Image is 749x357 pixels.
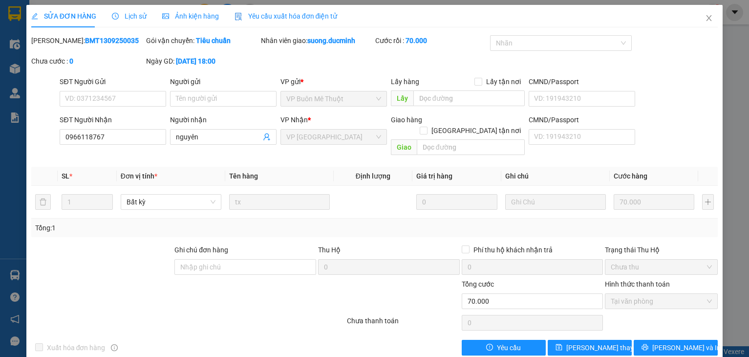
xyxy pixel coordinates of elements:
span: [PERSON_NAME] và In [652,342,721,353]
span: VP Sài Gòn [286,130,381,144]
span: Ảnh kiện hàng [162,12,219,20]
input: Ghi chú đơn hàng [174,259,316,275]
span: Xuất hóa đơn hàng [43,342,109,353]
span: Phí thu hộ khách nhận trả [470,245,556,255]
div: Người nhận [170,114,277,125]
div: Tổng: 1 [35,223,290,233]
span: Yêu cầu xuất hóa đơn điện tử [235,12,338,20]
span: Lấy [391,90,413,106]
button: Close [695,5,723,32]
div: [PERSON_NAME]: [31,35,144,46]
span: VP Nhận [280,116,308,124]
input: Ghi Chú [505,194,606,210]
th: Ghi chú [501,167,610,186]
span: [GEOGRAPHIC_DATA] tận nơi [428,125,525,136]
span: Giao [391,139,417,155]
div: CMND/Passport [529,76,635,87]
span: Tại văn phòng [611,294,712,309]
input: VD: Bàn, Ghế [229,194,330,210]
label: Hình thức thanh toán [605,280,670,288]
b: [DATE] 18:00 [176,57,215,65]
span: user-add [263,133,271,141]
b: BMT1309250035 [85,37,139,45]
input: 0 [614,194,695,210]
span: Thu Hộ [318,246,341,254]
span: clock-circle [112,13,119,20]
span: picture [162,13,169,20]
div: SĐT Người Gửi [60,76,166,87]
span: edit [31,13,38,20]
span: Định lượng [356,172,390,180]
span: info-circle [111,344,118,351]
span: Giao hàng [391,116,422,124]
div: Ngày GD: [146,56,259,67]
span: exclamation-circle [486,344,493,352]
div: CMND/Passport [529,114,635,125]
span: Lấy hàng [391,78,419,86]
span: Cước hàng [614,172,647,180]
span: [PERSON_NAME] thay đổi [566,342,644,353]
span: Giá trị hàng [416,172,452,180]
span: Đơn vị tính [121,172,157,180]
b: 0 [69,57,73,65]
span: Lấy tận nơi [482,76,525,87]
span: Lịch sử [112,12,147,20]
span: SL [62,172,69,180]
span: SỬA ĐƠN HÀNG [31,12,96,20]
span: Tên hàng [229,172,258,180]
button: save[PERSON_NAME] thay đổi [548,340,632,356]
span: Bất kỳ [127,195,215,209]
input: Dọc đường [417,139,525,155]
button: exclamation-circleYêu cầu [462,340,546,356]
div: Nhân viên giao: [261,35,374,46]
div: Gói vận chuyển: [146,35,259,46]
div: Trạng thái Thu Hộ [605,245,718,255]
span: save [556,344,562,352]
div: VP gửi [280,76,387,87]
div: Người gửi [170,76,277,87]
span: printer [642,344,648,352]
button: delete [35,194,51,210]
b: suong.ducminh [307,37,355,45]
button: printer[PERSON_NAME] và In [634,340,718,356]
span: Yêu cầu [497,342,521,353]
span: Chưa thu [611,260,712,274]
input: Dọc đường [413,90,525,106]
span: VP Buôn Mê Thuột [286,91,381,106]
b: Tiêu chuẩn [196,37,231,45]
span: Tổng cước [462,280,494,288]
div: Cước rồi : [375,35,488,46]
img: icon [235,13,242,21]
div: Chưa cước : [31,56,144,67]
span: close [705,14,713,22]
b: 70.000 [406,37,427,45]
input: 0 [416,194,497,210]
label: Ghi chú đơn hàng [174,246,228,254]
div: Chưa thanh toán [346,315,461,333]
button: plus [702,194,714,210]
div: SĐT Người Nhận [60,114,166,125]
